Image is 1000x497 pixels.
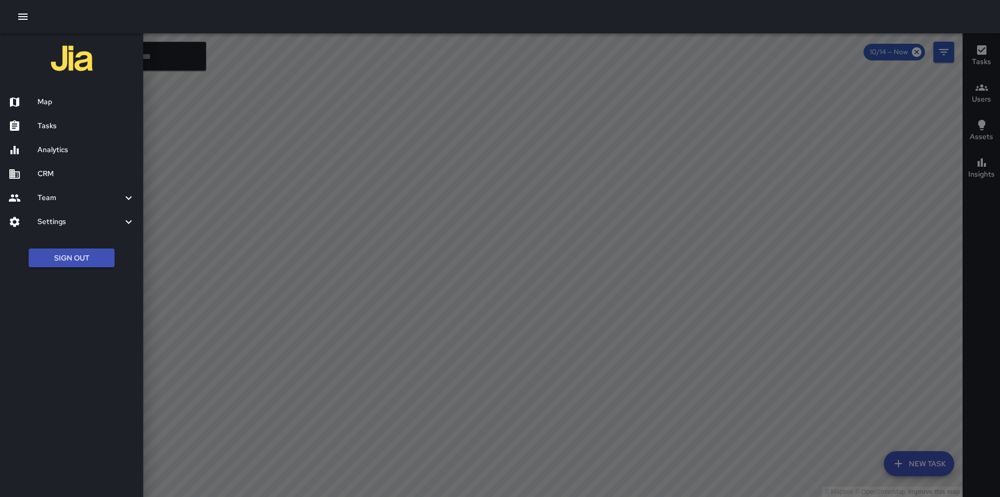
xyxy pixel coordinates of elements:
[37,120,135,132] h6: Tasks
[37,216,122,228] h6: Settings
[51,38,93,79] img: jia-logo
[37,192,122,204] h6: Team
[29,249,115,268] button: Sign Out
[37,168,135,180] h6: CRM
[37,96,135,108] h6: Map
[37,144,135,156] h6: Analytics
